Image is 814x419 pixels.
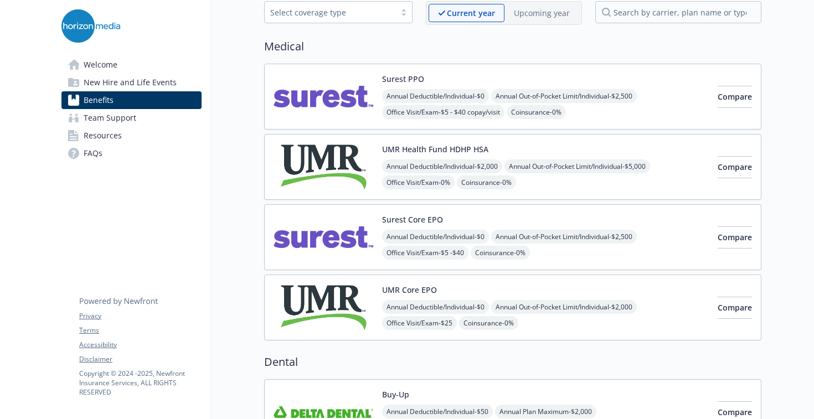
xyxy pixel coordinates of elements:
[718,302,752,313] span: Compare
[61,56,202,74] a: Welcome
[718,226,752,249] button: Compare
[718,407,752,417] span: Compare
[61,74,202,91] a: New Hire and Life Events
[382,316,457,330] span: Office Visit/Exam - $25
[718,162,752,172] span: Compare
[459,316,518,330] span: Coinsurance - 0%
[718,156,752,178] button: Compare
[595,1,761,23] input: search by carrier, plan name or type
[382,284,437,296] button: UMR Core EPO
[264,354,761,370] h2: Dental
[84,74,177,91] span: New Hire and Life Events
[491,300,637,314] span: Annual Out-of-Pocket Limit/Individual - $2,000
[718,232,752,242] span: Compare
[61,144,202,162] a: FAQs
[382,230,489,244] span: Annual Deductible/Individual - $0
[471,246,530,260] span: Coinsurance - 0%
[274,284,373,331] img: UMR carrier logo
[507,105,566,119] span: Coinsurance - 0%
[447,7,495,19] p: Current year
[84,109,136,127] span: Team Support
[718,86,752,108] button: Compare
[61,109,202,127] a: Team Support
[274,143,373,190] img: UMR carrier logo
[514,7,570,19] p: Upcoming year
[382,300,489,314] span: Annual Deductible/Individual - $0
[79,311,201,321] a: Privacy
[382,389,409,400] button: Buy-Up
[382,175,455,189] span: Office Visit/Exam - 0%
[61,91,202,109] a: Benefits
[382,143,488,155] button: UMR Health Fund HDHP HSA
[382,105,504,119] span: Office Visit/Exam - $5 - $40 copay/visit
[382,73,424,85] button: Surest PPO
[718,297,752,319] button: Compare
[79,340,201,350] a: Accessibility
[382,214,443,225] button: Surest Core EPO
[274,73,373,120] img: Surest carrier logo
[270,7,390,18] div: Select coverage type
[382,246,468,260] span: Office Visit/Exam - $5 -$40
[79,325,201,335] a: Terms
[79,354,201,364] a: Disclaimer
[382,89,489,103] span: Annual Deductible/Individual - $0
[382,159,502,173] span: Annual Deductible/Individual - $2,000
[495,405,596,418] span: Annual Plan Maximum - $2,000
[718,91,752,102] span: Compare
[457,175,516,189] span: Coinsurance - 0%
[274,214,373,261] img: Surest carrier logo
[491,230,637,244] span: Annual Out-of-Pocket Limit/Individual - $2,500
[79,369,201,397] p: Copyright © 2024 - 2025 , Newfront Insurance Services, ALL RIGHTS RESERVED
[84,127,122,144] span: Resources
[84,56,117,74] span: Welcome
[264,38,761,55] h2: Medical
[84,144,102,162] span: FAQs
[382,405,493,418] span: Annual Deductible/Individual - $50
[504,159,650,173] span: Annual Out-of-Pocket Limit/Individual - $5,000
[61,127,202,144] a: Resources
[84,91,114,109] span: Benefits
[491,89,637,103] span: Annual Out-of-Pocket Limit/Individual - $2,500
